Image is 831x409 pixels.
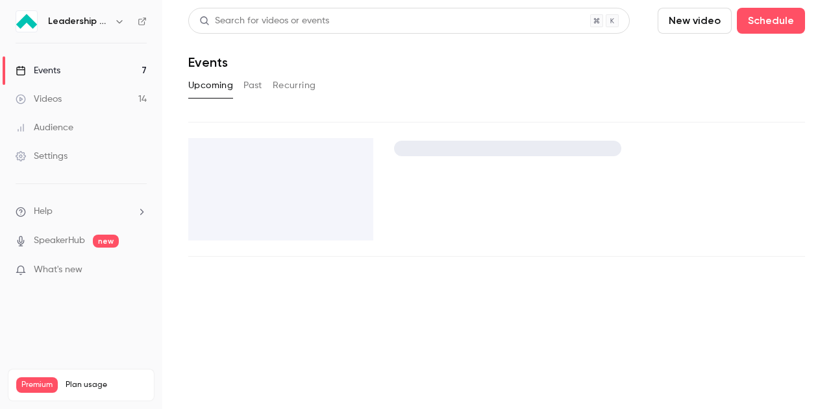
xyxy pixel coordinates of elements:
span: Help [34,205,53,218]
span: Plan usage [66,380,146,390]
span: Premium [16,377,58,393]
h6: Leadership Strategies - 2025 Webinars [48,15,109,28]
button: Schedule [737,8,805,34]
li: help-dropdown-opener [16,205,147,218]
span: What's new [34,263,82,277]
img: Leadership Strategies - 2025 Webinars [16,11,37,32]
span: new [93,235,119,248]
button: New video [658,8,732,34]
a: SpeakerHub [34,234,85,248]
div: Settings [16,150,68,163]
div: Videos [16,93,62,106]
button: Upcoming [188,75,233,96]
h1: Events [188,54,228,70]
div: Search for videos or events [199,14,329,28]
iframe: Noticeable Trigger [131,264,147,276]
button: Recurring [273,75,316,96]
div: Audience [16,121,73,134]
button: Past [243,75,262,96]
div: Events [16,64,60,77]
